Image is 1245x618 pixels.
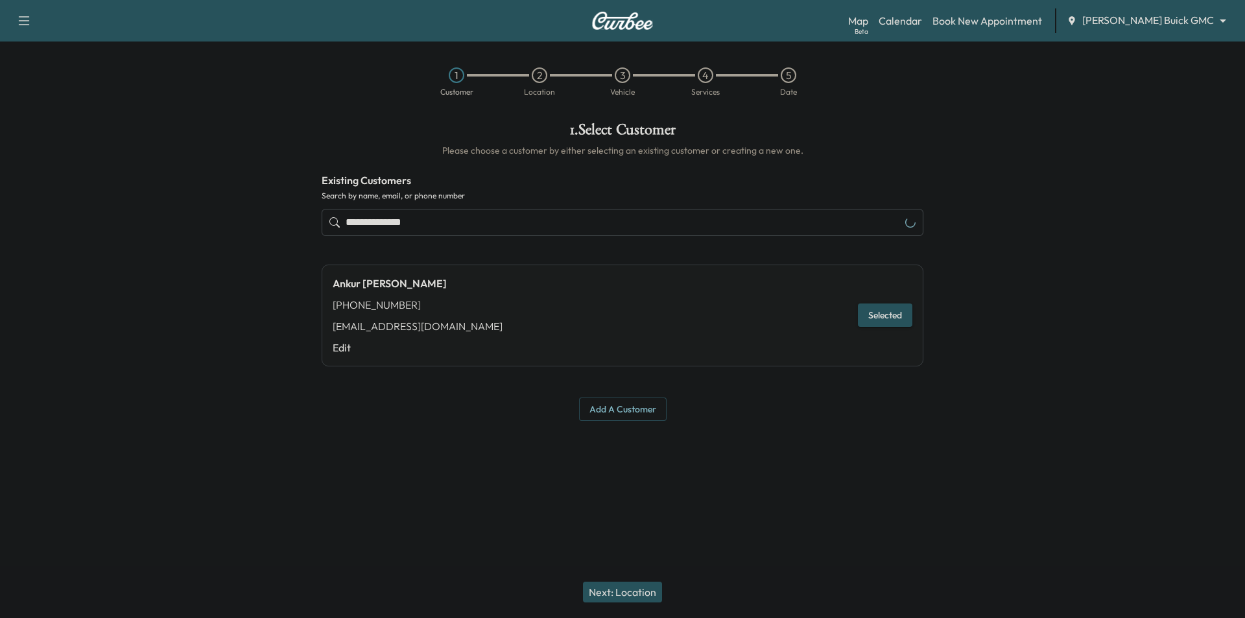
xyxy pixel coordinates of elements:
[322,122,923,144] h1: 1 . Select Customer
[780,88,797,96] div: Date
[591,12,654,30] img: Curbee Logo
[322,172,923,188] h4: Existing Customers
[781,67,796,83] div: 5
[698,67,713,83] div: 4
[858,303,912,327] button: Selected
[610,88,635,96] div: Vehicle
[333,297,503,313] div: [PHONE_NUMBER]
[848,13,868,29] a: MapBeta
[691,88,720,96] div: Services
[615,67,630,83] div: 3
[532,67,547,83] div: 2
[855,27,868,36] div: Beta
[1082,13,1214,28] span: [PERSON_NAME] Buick GMC
[333,340,503,355] a: Edit
[449,67,464,83] div: 1
[322,144,923,157] h6: Please choose a customer by either selecting an existing customer or creating a new one.
[583,582,662,602] button: Next: Location
[524,88,555,96] div: Location
[322,191,923,201] label: Search by name, email, or phone number
[333,276,503,291] div: Ankur [PERSON_NAME]
[440,88,473,96] div: Customer
[333,318,503,334] div: [EMAIL_ADDRESS][DOMAIN_NAME]
[932,13,1042,29] a: Book New Appointment
[579,398,667,422] button: Add a customer
[879,13,922,29] a: Calendar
